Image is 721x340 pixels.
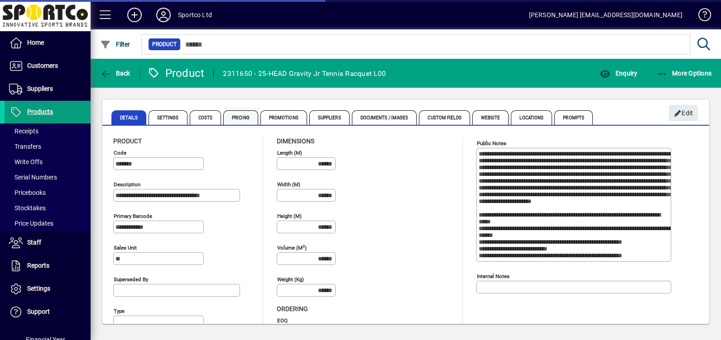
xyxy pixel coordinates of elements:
span: Staff [27,239,41,246]
app-page-header-button: Back [91,65,140,81]
a: Stocktakes [5,200,91,216]
div: Sportco Ltd [178,8,212,22]
a: Home [5,32,91,54]
div: Product [147,66,205,80]
a: Write Offs [5,154,91,170]
span: Reports [27,262,49,269]
span: Website [472,110,509,125]
button: Profile [149,7,178,23]
a: Settings [5,278,91,300]
mat-label: Height (m) [277,213,302,219]
span: Home [27,39,44,46]
mat-label: Type [114,308,125,314]
span: Products [27,108,53,115]
mat-label: Weight (Kg) [277,276,304,283]
span: Write Offs [9,158,43,165]
span: Edit [674,106,693,121]
button: Filter [98,36,133,52]
mat-label: Public Notes [477,140,506,146]
a: Serial Numbers [5,170,91,185]
mat-label: Volume (m ) [277,245,307,251]
span: Ordering [277,305,308,312]
span: Receipts [9,127,38,135]
span: Locations [511,110,552,125]
a: Price Updates [5,216,91,231]
span: Support [27,308,50,315]
a: Transfers [5,139,91,154]
span: Documents / Images [352,110,417,125]
span: Custom Fields [419,110,470,125]
a: Pricebooks [5,185,91,200]
span: Transfers [9,143,41,150]
span: Promotions [260,110,307,125]
button: Enquiry [597,65,639,81]
mat-label: Description [114,181,140,188]
span: Suppliers [309,110,350,125]
a: Knowledge Base [692,2,710,31]
mat-label: Sales unit [114,245,137,251]
span: Settings [27,285,50,292]
a: Customers [5,55,91,77]
a: Support [5,301,91,323]
span: Costs [190,110,221,125]
span: Product [113,137,142,145]
mat-label: Primary barcode [114,213,152,219]
span: Product [152,40,177,49]
span: Filter [100,41,130,48]
mat-label: Internal Notes [477,273,510,279]
sup: 3 [303,244,305,248]
a: Reports [5,255,91,277]
span: Pricebooks [9,189,46,196]
span: Enquiry [600,70,637,77]
mat-label: Width (m) [277,181,300,188]
a: Staff [5,231,91,254]
button: More Options [654,65,714,81]
span: Dimensions [277,137,314,145]
span: Customers [27,62,58,69]
span: Settings [149,110,187,125]
span: Prompts [554,110,593,125]
span: Stocktakes [9,204,46,212]
a: Receipts [5,123,91,139]
span: More Options [657,70,712,77]
span: Details [111,110,146,125]
button: Back [98,65,133,81]
mat-label: Superseded by [114,276,148,283]
span: Back [100,70,130,77]
button: Edit [669,105,698,121]
a: Suppliers [5,78,91,100]
span: Price Updates [9,220,53,227]
mat-label: Length (m) [277,150,302,156]
button: Add [120,7,149,23]
span: Serial Numbers [9,174,57,181]
mat-label: EOQ [277,317,288,324]
span: Suppliers [27,85,53,92]
mat-label: Code [114,150,126,156]
div: [PERSON_NAME] [EMAIL_ADDRESS][DOMAIN_NAME] [529,8,683,22]
div: 2311650 - 25-HEAD Gravity Jr Tennis Racquet L00 [223,66,386,81]
span: Pricing [223,110,258,125]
